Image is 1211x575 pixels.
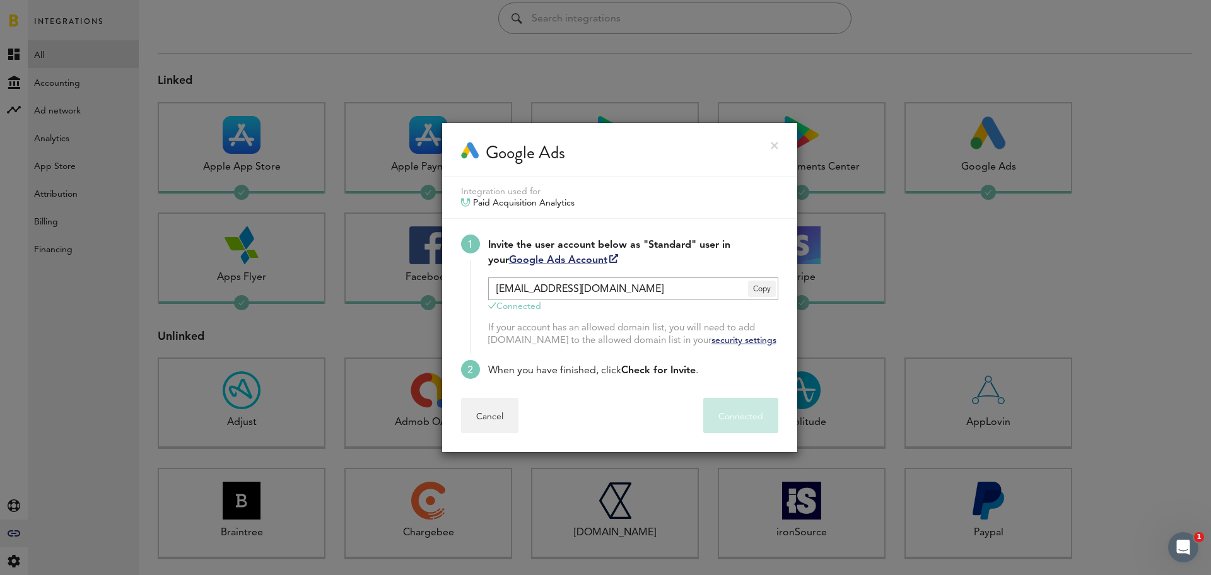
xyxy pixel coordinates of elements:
iframe: Intercom live chat [1168,532,1198,562]
img: Google Ads [461,142,479,161]
span: 1 [1194,532,1204,542]
a: Google Ads Account [509,255,618,265]
span: Paid Acquisition Analytics [473,197,575,209]
a: security settings [711,336,776,345]
div: Google Ads [486,142,565,163]
div: Invite the user account below as "Standard" user in your [488,238,778,268]
div: When you have finished, click . [488,363,778,378]
span: Copy [748,281,776,297]
span: Support [25,9,71,20]
span: Check for Invite [621,366,696,376]
div: Integration used for [461,186,778,197]
button: Cancel [461,398,518,433]
div: If your account has an allowed domain list, you will need to add [DOMAIN_NAME] to the allowed dom... [488,322,778,347]
button: Connected [703,398,778,433]
div: Connected [488,300,778,313]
